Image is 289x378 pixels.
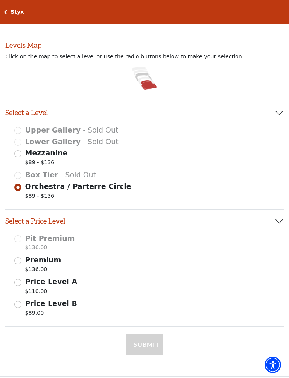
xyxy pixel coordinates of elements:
[83,126,118,134] span: - Sold Out
[11,9,24,15] h5: Styx
[25,192,131,202] span: $89 - $136
[25,244,75,254] p: $136.00
[14,257,21,264] input: Premium
[25,256,61,264] span: Premium
[265,357,281,373] div: Accessibility Menu
[25,299,77,308] span: Price Level B
[25,287,78,297] p: $110.00
[25,265,61,276] p: $136.00
[61,171,96,179] span: - Sold Out
[25,309,77,319] p: $89.00
[25,234,75,242] span: Pit Premium
[25,277,78,286] span: Price Level A
[25,126,81,134] span: Upper Gallery
[14,301,21,308] input: Price Level B
[5,210,284,233] button: Select a Price Level
[25,182,131,191] span: Orchestra / Parterre Circle
[14,279,21,286] input: Price Level A
[83,137,118,146] span: - Sold Out
[5,101,284,125] button: Select a Level
[25,149,68,157] span: Mezzanine
[25,171,58,179] span: Box Tier
[5,53,284,59] p: Click on the map to select a level or use the radio buttons below to make your selection.
[25,159,68,169] span: $89 - $136
[4,9,7,15] a: Click here to go back to filters
[5,34,284,50] h2: Levels Map
[25,137,81,146] span: Lower Gallery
